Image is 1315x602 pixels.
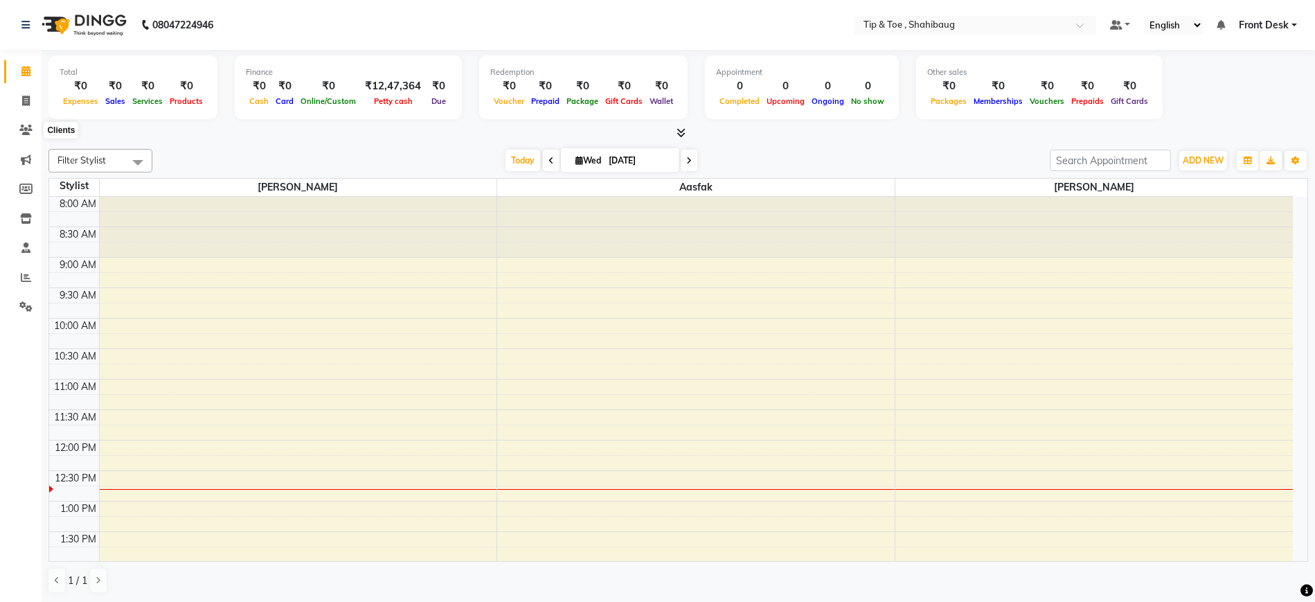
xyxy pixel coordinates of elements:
[895,179,1293,196] span: [PERSON_NAME]
[497,179,895,196] span: Aasfak
[1107,96,1152,106] span: Gift Cards
[57,532,99,547] div: 1:30 PM
[927,96,970,106] span: Packages
[57,197,99,211] div: 8:00 AM
[490,67,677,78] div: Redemption
[52,471,99,486] div: 12:30 PM
[102,78,129,94] div: ₹0
[970,96,1026,106] span: Memberships
[602,78,646,94] div: ₹0
[246,96,272,106] span: Cash
[605,150,674,171] input: 2025-09-03
[272,96,297,106] span: Card
[528,78,563,94] div: ₹0
[297,78,359,94] div: ₹0
[129,78,166,94] div: ₹0
[57,288,99,303] div: 9:30 AM
[246,67,451,78] div: Finance
[44,122,78,139] div: Clients
[1239,18,1289,33] span: Front Desk
[52,441,99,455] div: 12:00 PM
[166,78,206,94] div: ₹0
[970,78,1026,94] div: ₹0
[129,96,166,106] span: Services
[1050,150,1171,171] input: Search Appointment
[297,96,359,106] span: Online/Custom
[57,154,106,166] span: Filter Stylist
[490,78,528,94] div: ₹0
[1107,78,1152,94] div: ₹0
[102,96,129,106] span: Sales
[35,6,130,44] img: logo
[927,78,970,94] div: ₹0
[60,96,102,106] span: Expenses
[602,96,646,106] span: Gift Cards
[51,410,99,425] div: 11:30 AM
[716,96,763,106] span: Completed
[1068,78,1107,94] div: ₹0
[49,179,99,193] div: Stylist
[1068,96,1107,106] span: Prepaids
[716,67,888,78] div: Appointment
[808,78,848,94] div: 0
[57,502,99,516] div: 1:00 PM
[763,96,808,106] span: Upcoming
[359,78,427,94] div: ₹12,47,364
[927,67,1152,78] div: Other sales
[152,6,213,44] b: 08047224946
[51,380,99,394] div: 11:00 AM
[57,258,99,272] div: 9:00 AM
[1179,151,1227,170] button: ADD NEW
[272,78,297,94] div: ₹0
[166,96,206,106] span: Products
[1183,155,1224,166] span: ADD NEW
[716,78,763,94] div: 0
[646,78,677,94] div: ₹0
[506,150,540,171] span: Today
[68,574,87,588] span: 1 / 1
[428,96,449,106] span: Due
[427,78,451,94] div: ₹0
[51,349,99,364] div: 10:30 AM
[646,96,677,106] span: Wallet
[1026,96,1068,106] span: Vouchers
[60,67,206,78] div: Total
[246,78,272,94] div: ₹0
[848,78,888,94] div: 0
[100,179,497,196] span: [PERSON_NAME]
[490,96,528,106] span: Voucher
[563,78,602,94] div: ₹0
[848,96,888,106] span: No show
[808,96,848,106] span: Ongoing
[60,78,102,94] div: ₹0
[57,227,99,242] div: 8:30 AM
[370,96,416,106] span: Petty cash
[563,96,602,106] span: Package
[763,78,808,94] div: 0
[51,319,99,333] div: 10:00 AM
[528,96,563,106] span: Prepaid
[572,155,605,166] span: Wed
[1026,78,1068,94] div: ₹0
